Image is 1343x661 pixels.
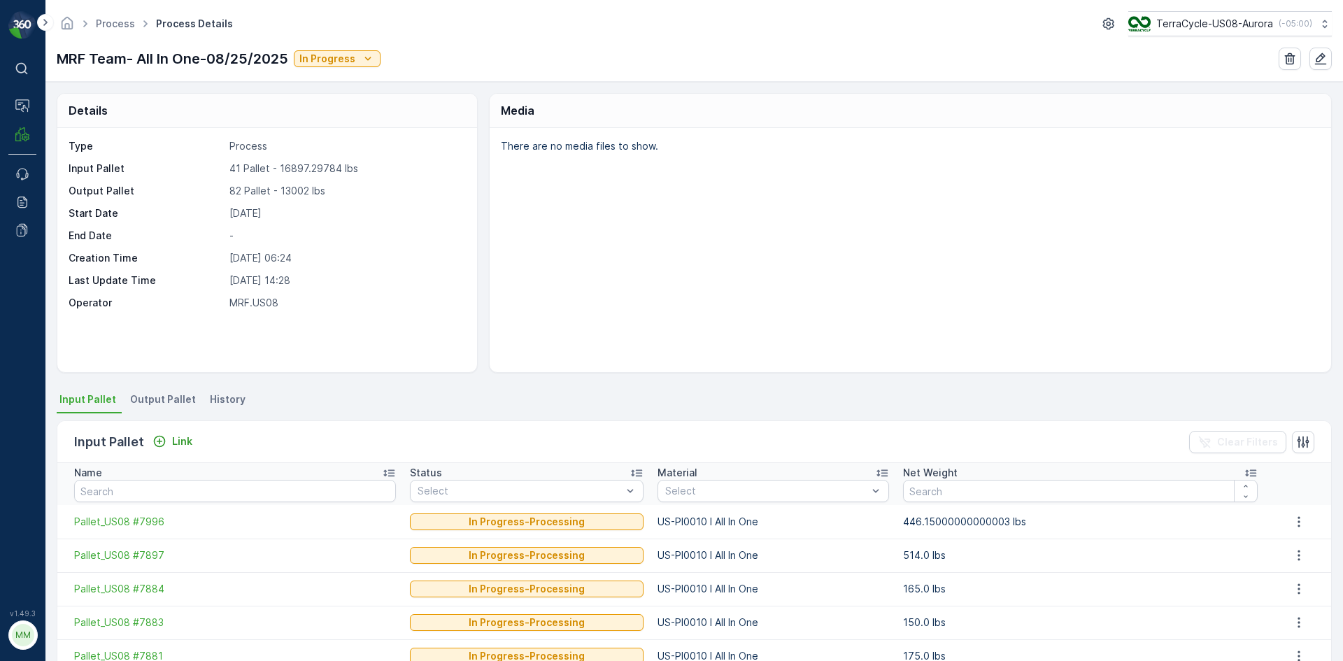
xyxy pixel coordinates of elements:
[229,296,462,310] p: MRF.US08
[410,547,644,564] button: In Progress-Processing
[229,251,462,265] p: [DATE] 06:24
[172,434,192,448] p: Link
[896,539,1265,572] td: 514.0 lbs
[229,184,462,198] p: 82 Pallet - 13002 lbs
[74,480,396,502] input: Search
[501,102,534,119] p: Media
[69,273,224,287] p: Last Update Time
[8,620,36,650] button: MM
[294,50,381,67] button: In Progress
[469,616,585,630] p: In Progress-Processing
[903,466,958,480] p: Net Weight
[69,102,108,119] p: Details
[469,582,585,596] p: In Progress-Processing
[651,606,896,639] td: US-PI0010 I All In One
[896,572,1265,606] td: 165.0 lbs
[69,251,224,265] p: Creation Time
[69,139,224,153] p: Type
[74,432,144,452] p: Input Pallet
[57,48,288,69] p: MRF Team- All In One-08/25/2025
[410,581,644,597] button: In Progress-Processing
[418,484,622,498] p: Select
[210,392,246,406] span: History
[69,162,224,176] p: Input Pallet
[74,515,396,529] a: Pallet_US08 #7996
[229,273,462,287] p: [DATE] 14:28
[299,52,355,66] p: In Progress
[1128,16,1151,31] img: image_ci7OI47.png
[74,616,396,630] a: Pallet_US08 #7883
[1189,431,1286,453] button: Clear Filters
[229,206,462,220] p: [DATE]
[896,606,1265,639] td: 150.0 lbs
[130,392,196,406] span: Output Pallet
[229,162,462,176] p: 41 Pallet - 16897.29784 lbs
[410,466,442,480] p: Status
[651,505,896,539] td: US-PI0010 I All In One
[1128,11,1332,36] button: TerraCycle-US08-Aurora(-05:00)
[153,17,236,31] span: Process Details
[896,505,1265,539] td: 446.15000000000003 lbs
[651,572,896,606] td: US-PI0010 I All In One
[69,296,224,310] p: Operator
[69,184,224,198] p: Output Pallet
[903,480,1258,502] input: Search
[229,139,462,153] p: Process
[651,539,896,572] td: US-PI0010 I All In One
[469,515,585,529] p: In Progress-Processing
[410,614,644,631] button: In Progress-Processing
[59,392,116,406] span: Input Pallet
[1279,18,1312,29] p: ( -05:00 )
[96,17,135,29] a: Process
[74,582,396,596] a: Pallet_US08 #7884
[12,624,34,646] div: MM
[665,484,867,498] p: Select
[8,11,36,39] img: logo
[147,433,198,450] button: Link
[410,513,644,530] button: In Progress-Processing
[74,466,102,480] p: Name
[469,548,585,562] p: In Progress-Processing
[69,206,224,220] p: Start Date
[229,229,462,243] p: -
[658,466,697,480] p: Material
[59,21,75,33] a: Homepage
[1217,435,1278,449] p: Clear Filters
[1156,17,1273,31] p: TerraCycle-US08-Aurora
[8,609,36,618] span: v 1.49.3
[501,139,1316,153] p: There are no media files to show.
[69,229,224,243] p: End Date
[74,548,396,562] a: Pallet_US08 #7897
